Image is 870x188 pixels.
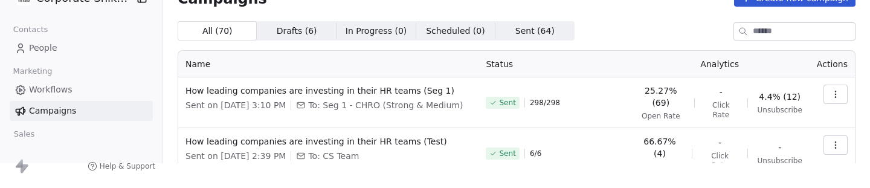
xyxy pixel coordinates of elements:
th: Status [478,51,630,77]
span: People [29,42,57,54]
span: Open Rate [640,162,679,172]
span: In Progress ( 0 ) [346,25,407,37]
span: How leading companies are investing in their HR teams (Test) [185,135,471,147]
span: Unsubscribe [758,105,802,115]
span: 4.4% (12) [759,91,801,103]
span: Workflows [29,83,72,96]
span: 6 / 6 [530,149,541,158]
a: People [10,38,153,58]
span: How leading companies are investing in their HR teams (Seg 1) [185,85,471,97]
span: Sent on [DATE] 2:39 PM [185,150,286,162]
span: Sent [499,98,515,108]
span: Campaigns [29,105,76,117]
th: Actions [810,51,855,77]
span: - [720,86,723,98]
span: - [778,141,781,154]
span: Drafts ( 6 ) [277,25,317,37]
a: Pipelines [10,143,153,163]
span: 298 / 298 [530,98,560,108]
span: Click Rate [702,151,737,170]
span: Sent ( 64 ) [515,25,555,37]
span: Contacts [8,21,53,39]
span: - [718,137,721,149]
span: Click Rate [704,100,738,120]
a: Campaigns [10,101,153,121]
span: Marketing [8,62,57,80]
span: Sent on [DATE] 3:10 PM [185,99,286,111]
a: Workflows [10,80,153,100]
a: Help & Support [88,161,155,171]
span: Sales [8,125,40,143]
span: Open Rate [642,111,680,121]
span: Scheduled ( 0 ) [426,25,485,37]
span: Unsubscribe [758,156,802,166]
span: To: CS Team [308,150,359,162]
span: Sent [499,149,515,158]
span: To: Seg 1 - CHRO (Strong & Medium) [308,99,463,111]
th: Name [178,51,478,77]
span: Help & Support [100,161,155,171]
span: 25.27% (69) [637,85,685,109]
th: Analytics [630,51,809,77]
span: 66.67% (4) [637,135,682,160]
